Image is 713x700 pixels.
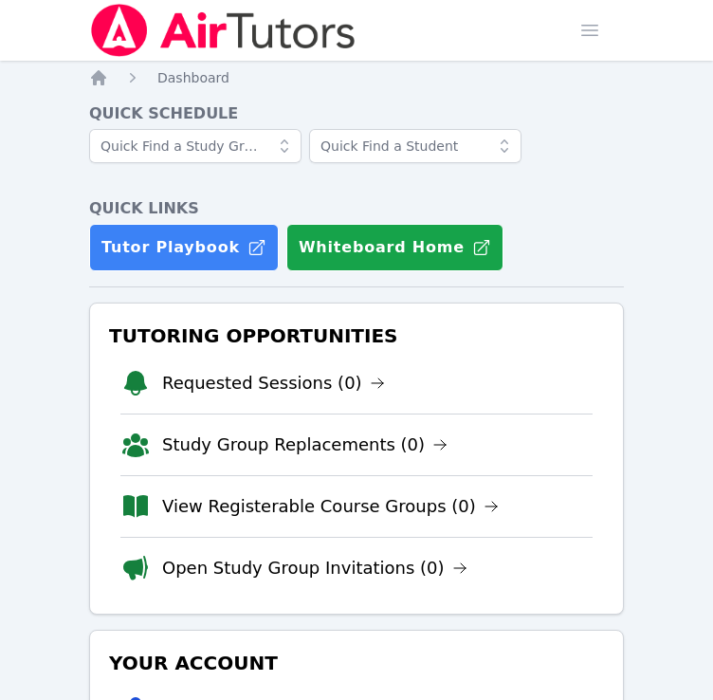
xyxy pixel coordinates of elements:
[157,68,229,87] a: Dashboard
[309,129,521,163] input: Quick Find a Student
[162,555,467,581] a: Open Study Group Invitations (0)
[286,224,503,271] button: Whiteboard Home
[162,432,448,458] a: Study Group Replacements (0)
[162,370,385,396] a: Requested Sessions (0)
[89,4,357,57] img: Air Tutors
[89,102,624,125] h4: Quick Schedule
[105,646,608,680] h3: Your Account
[89,197,624,220] h4: Quick Links
[89,68,624,87] nav: Breadcrumb
[157,70,229,85] span: Dashboard
[105,319,608,353] h3: Tutoring Opportunities
[89,129,302,163] input: Quick Find a Study Group
[89,224,279,271] a: Tutor Playbook
[162,493,499,520] a: View Registerable Course Groups (0)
